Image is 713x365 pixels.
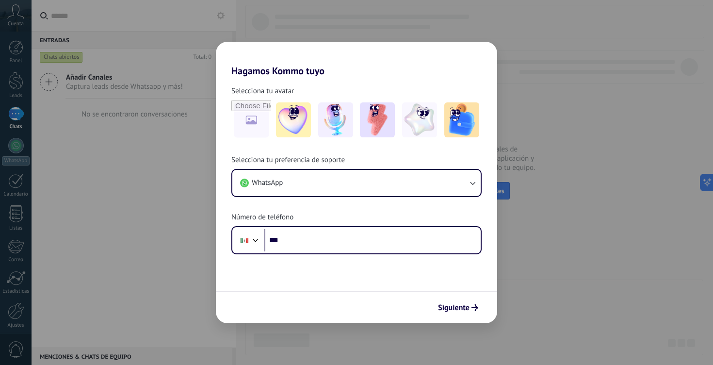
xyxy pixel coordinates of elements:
span: Siguiente [438,304,470,311]
button: WhatsApp [232,170,481,196]
img: -1.jpeg [276,102,311,137]
span: Selecciona tu avatar [231,86,294,96]
span: Número de teléfono [231,213,293,222]
img: -3.jpeg [360,102,395,137]
span: Selecciona tu preferencia de soporte [231,155,345,165]
div: Mexico: + 52 [235,230,254,250]
img: -2.jpeg [318,102,353,137]
button: Siguiente [434,299,483,316]
img: -5.jpeg [444,102,479,137]
img: -4.jpeg [402,102,437,137]
h2: Hagamos Kommo tuyo [216,42,497,77]
span: WhatsApp [252,178,283,188]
